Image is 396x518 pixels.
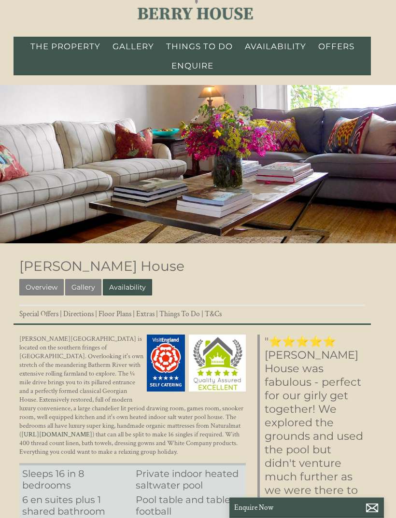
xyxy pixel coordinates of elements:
[133,467,246,493] li: Private indoor heated saltwater pool
[234,503,379,512] p: Enquire Now
[113,42,154,52] a: GALLERY
[205,309,222,319] a: T&Cs
[30,42,100,52] a: THE PROPERTY
[19,335,246,457] p: [PERSON_NAME][GEOGRAPHIC_DATA] is located on the southern fringes of [GEOGRAPHIC_DATA]. Overlooki...
[136,309,155,319] a: Extras
[103,280,152,296] a: Availability
[159,309,200,319] a: Things To Do
[245,42,306,52] a: AVAILABILITY
[19,258,184,275] a: [PERSON_NAME] House
[147,335,185,392] img: Visit England - Self Catering - 5 Star Award
[65,280,101,296] a: Gallery
[166,42,233,52] a: THINGS TO DO
[99,309,131,319] a: Floor Plans
[189,335,246,392] img: Sleeps12.com - Quality Assured - 5 Star Excellent Award
[19,467,133,493] li: Sleeps 16 in 8 bedrooms
[171,61,213,71] a: ENQUIRE
[257,335,365,511] blockquote: "⭐⭐⭐⭐⭐ [PERSON_NAME] House was fabulous - perfect for our girly get together! We explored the gro...
[21,431,92,439] a: [URL][DOMAIN_NAME]
[318,42,354,52] a: OFFERS
[19,280,64,296] a: Overview
[19,309,58,319] a: Special Offers
[63,309,94,319] a: Directions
